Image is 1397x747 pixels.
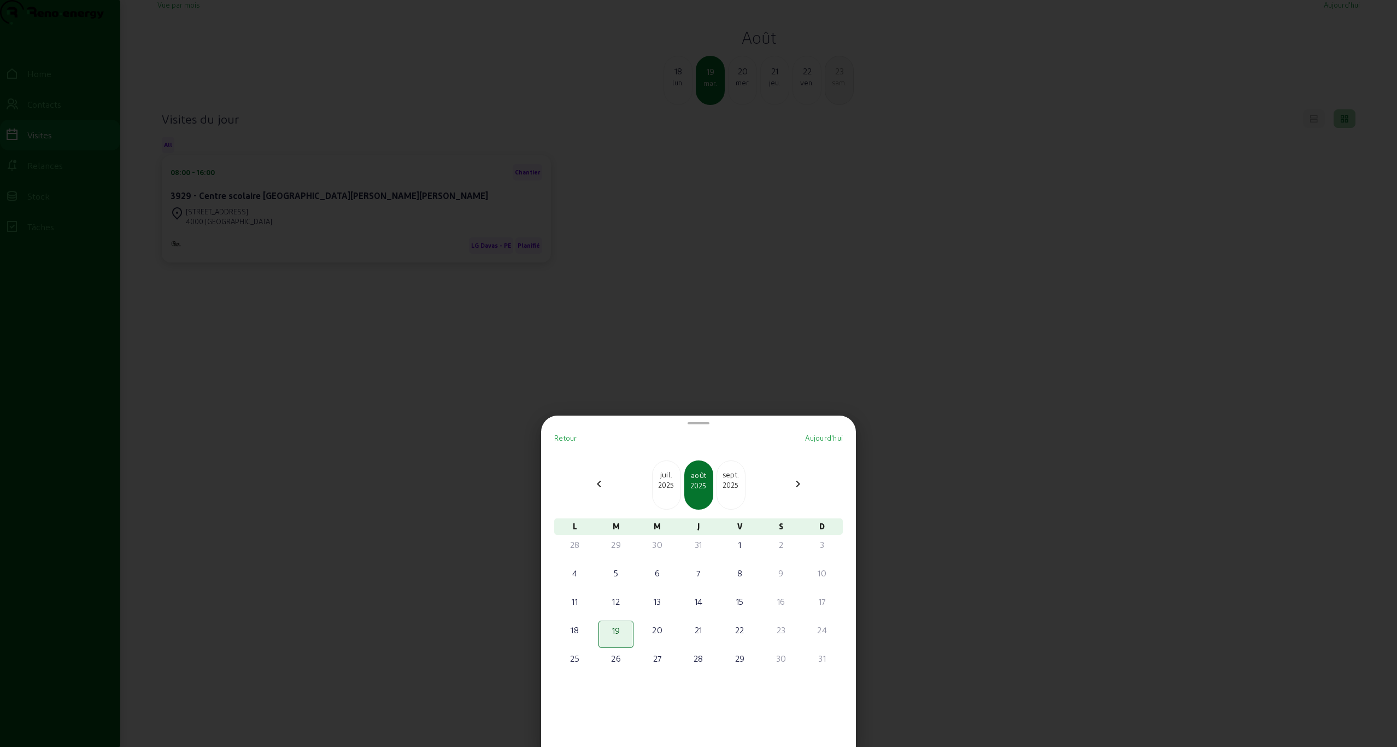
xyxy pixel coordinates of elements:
div: 26 [600,652,632,665]
div: 17 [806,595,838,608]
div: 6 [641,567,673,580]
span: Retour [554,434,577,442]
div: 28 [559,538,591,551]
div: M [595,518,636,535]
div: 28 [682,652,714,665]
div: 2025 [653,480,680,490]
div: 31 [806,652,838,665]
div: 2025 [717,480,745,490]
div: 23 [765,623,797,637]
div: 4 [559,567,591,580]
div: 5 [600,567,632,580]
div: 27 [641,652,673,665]
div: 15 [724,595,756,608]
div: 19 [600,624,631,637]
div: 31 [682,538,714,551]
div: J [678,518,719,535]
div: 8 [724,567,756,580]
div: 13 [641,595,673,608]
div: 25 [559,652,591,665]
div: S [760,518,801,535]
div: 22 [724,623,756,637]
mat-icon: chevron_left [592,477,606,491]
div: 30 [765,652,797,665]
div: 2025 [685,481,712,491]
div: 21 [682,623,714,637]
div: 16 [765,595,797,608]
div: M [637,518,678,535]
div: 12 [600,595,632,608]
div: sept. [717,469,745,480]
div: 24 [806,623,838,637]
div: L [554,518,595,535]
div: 7 [682,567,714,580]
div: D [802,518,843,535]
div: 18 [559,623,591,637]
div: 30 [641,538,673,551]
div: 2 [765,538,797,551]
div: 3 [806,538,838,551]
div: 29 [600,538,632,551]
div: 14 [682,595,714,608]
div: 1 [724,538,756,551]
div: 11 [559,595,591,608]
div: juil. [653,469,680,480]
div: V [719,518,760,535]
div: 20 [641,623,673,637]
mat-icon: chevron_right [791,477,805,491]
div: août [685,470,712,481]
div: 29 [724,652,756,665]
span: Aujourd'hui [805,434,843,442]
div: 10 [806,567,838,580]
div: 9 [765,567,797,580]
